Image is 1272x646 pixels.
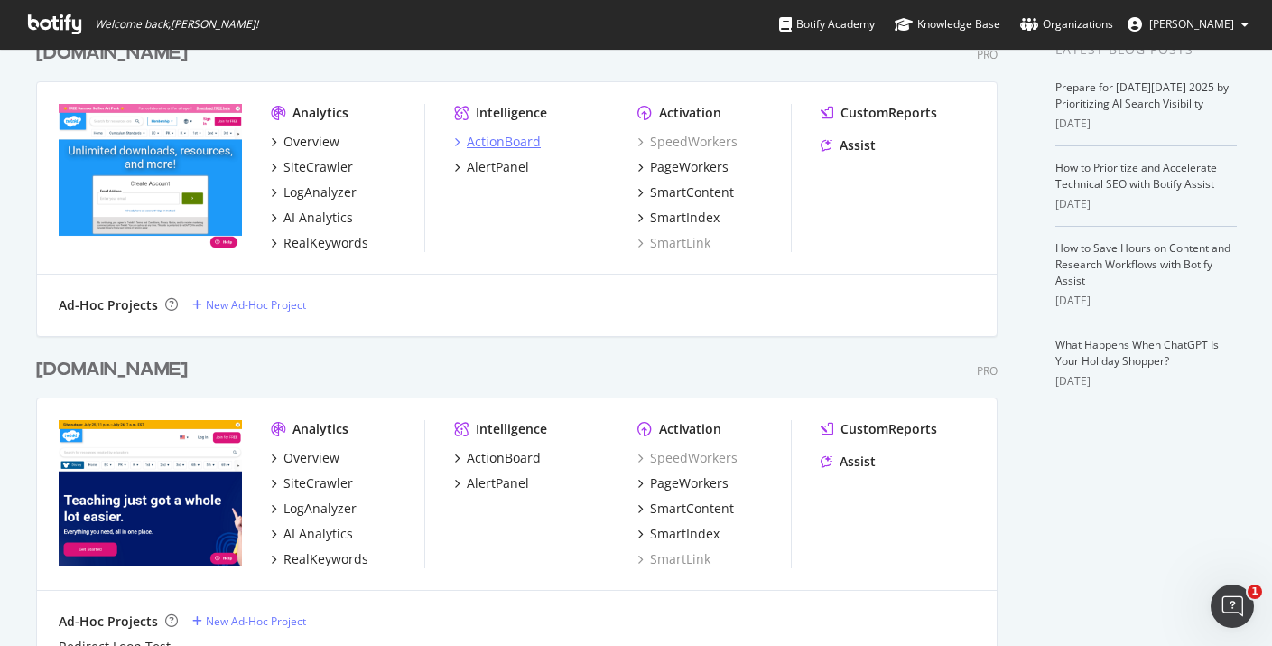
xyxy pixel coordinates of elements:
[283,474,353,492] div: SiteCrawler
[271,158,353,176] a: SiteCrawler
[637,525,720,543] a: SmartIndex
[1055,80,1229,111] a: Prepare for [DATE][DATE] 2025 by Prioritizing AI Search Visibility
[650,209,720,227] div: SmartIndex
[779,15,875,33] div: Botify Academy
[454,474,529,492] a: AlertPanel
[637,234,710,252] a: SmartLink
[36,357,188,383] div: [DOMAIN_NAME]
[637,550,710,568] a: SmartLink
[895,15,1000,33] div: Knowledge Base
[271,500,357,518] a: LogAnalyzer
[467,158,529,176] div: AlertPanel
[271,550,368,568] a: RealKeywords
[1211,585,1254,628] iframe: Intercom live chat
[283,209,353,227] div: AI Analytics
[650,158,729,176] div: PageWorkers
[1020,15,1113,33] div: Organizations
[637,474,729,492] a: PageWorkers
[283,525,353,543] div: AI Analytics
[637,133,738,151] a: SpeedWorkers
[637,449,738,467] a: SpeedWorkers
[821,420,937,438] a: CustomReports
[454,449,541,467] a: ActionBoard
[650,183,734,201] div: SmartContent
[840,136,876,154] div: Assist
[467,474,529,492] div: AlertPanel
[650,525,720,543] div: SmartIndex
[840,453,876,471] div: Assist
[840,420,937,438] div: CustomReports
[283,550,368,568] div: RealKeywords
[977,47,998,62] div: Pro
[206,613,306,629] div: New Ad-Hoc Project
[476,420,547,438] div: Intelligence
[59,104,242,250] img: twinkl.co.uk
[637,500,734,518] a: SmartContent
[271,474,353,492] a: SiteCrawler
[1055,240,1230,288] a: How to Save Hours on Content and Research Workflows with Botify Assist
[637,183,734,201] a: SmartContent
[283,158,353,176] div: SiteCrawler
[292,420,348,438] div: Analytics
[271,209,353,227] a: AI Analytics
[1055,40,1237,60] div: Latest Blog Posts
[59,613,158,631] div: Ad-Hoc Projects
[637,158,729,176] a: PageWorkers
[476,104,547,122] div: Intelligence
[1113,10,1263,39] button: [PERSON_NAME]
[36,357,195,383] a: [DOMAIN_NAME]
[59,296,158,314] div: Ad-Hoc Projects
[1055,196,1237,212] div: [DATE]
[283,234,368,252] div: RealKeywords
[206,297,306,313] div: New Ad-Hoc Project
[977,363,998,379] div: Pro
[821,453,876,471] a: Assist
[36,41,195,67] a: [DOMAIN_NAME]
[821,136,876,154] a: Assist
[95,17,258,32] span: Welcome back, [PERSON_NAME] !
[271,133,339,151] a: Overview
[467,133,541,151] div: ActionBoard
[454,158,529,176] a: AlertPanel
[1149,16,1234,32] span: Ruth Everett
[192,297,306,313] a: New Ad-Hoc Project
[1055,160,1217,192] a: How to Prioritize and Accelerate Technical SEO with Botify Assist
[821,104,937,122] a: CustomReports
[840,104,937,122] div: CustomReports
[271,525,353,543] a: AI Analytics
[283,183,357,201] div: LogAnalyzer
[659,420,721,438] div: Activation
[36,41,188,67] div: [DOMAIN_NAME]
[1248,585,1262,599] span: 1
[283,133,339,151] div: Overview
[650,474,729,492] div: PageWorkers
[1055,293,1237,309] div: [DATE]
[271,449,339,467] a: Overview
[271,234,368,252] a: RealKeywords
[283,449,339,467] div: Overview
[637,209,720,227] a: SmartIndex
[192,613,306,629] a: New Ad-Hoc Project
[650,500,734,518] div: SmartContent
[59,420,242,566] img: twinkl.com
[292,104,348,122] div: Analytics
[659,104,721,122] div: Activation
[271,183,357,201] a: LogAnalyzer
[1055,337,1219,369] a: What Happens When ChatGPT Is Your Holiday Shopper?
[467,449,541,467] div: ActionBoard
[283,500,357,518] div: LogAnalyzer
[1055,373,1237,389] div: [DATE]
[454,133,541,151] a: ActionBoard
[1055,116,1237,132] div: [DATE]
